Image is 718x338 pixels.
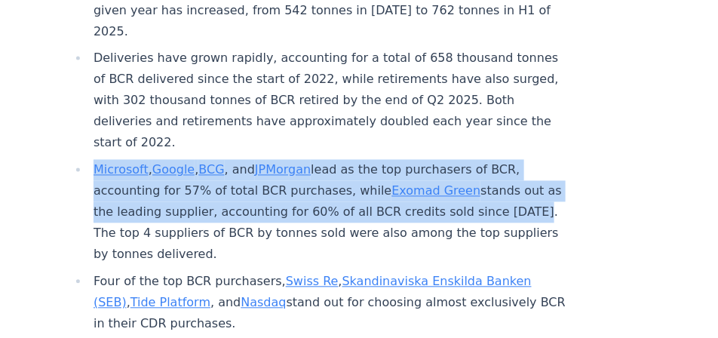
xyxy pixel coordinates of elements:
a: Tide Platform [130,296,210,310]
li: , , , and lead as the top purchasers of BCR, accounting for 57% of total BCR purchases, while sta... [89,160,569,266]
a: BCG [198,163,224,177]
a: Google [152,163,195,177]
a: Swiss Re [286,275,339,289]
a: Microsoft [94,163,149,177]
li: Deliveries have grown rapidly, accounting for a total of 658 thousand tonnes of BCR delivered sin... [89,48,569,154]
a: Nasdaq [241,296,286,310]
li: Four of the top BCR purchasers, , , , and stand out for choosing almost exclusively BCR in their ... [89,272,569,335]
a: Exomad Green [391,184,480,198]
a: JPMorgan [255,163,311,177]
